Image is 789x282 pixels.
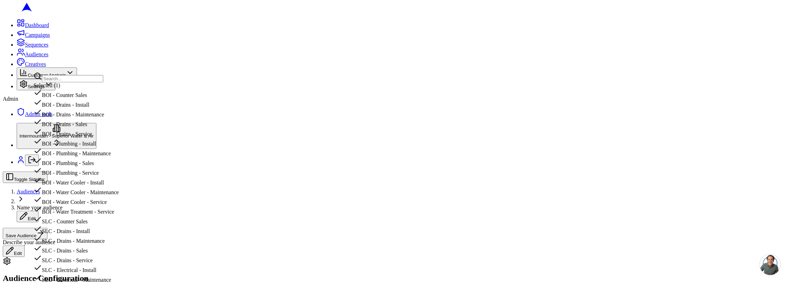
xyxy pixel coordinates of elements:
span: Customer Analysis [28,73,66,78]
button: Customer Analysis [17,67,77,79]
button: Save Audience [3,228,48,239]
div: SLC - Drains - Service [34,254,120,264]
span: Toggle Sidebar [14,177,45,182]
div: BOI - Water Cooler - Install [34,176,120,186]
div: SLC - Drains - Install [34,225,120,234]
button: Toggle Sidebar [3,172,48,183]
a: Audiences [17,51,49,57]
div: Selected ( 1 ) [34,82,120,89]
div: BOI - Water Cooler - Maintenance [34,186,120,196]
span: Campaigns [25,32,50,38]
span: Audiences [25,51,49,57]
button: Settings [17,79,55,90]
div: Admin [3,96,786,102]
div: SLC - Electrical - Install [34,264,120,273]
span: Dashboard [25,22,49,28]
a: Sequences [17,42,49,48]
button: Edit [3,246,25,257]
a: Open chat [760,254,781,275]
span: Edit [28,216,36,221]
div: BOI - Water Treatment - Service [34,205,120,215]
div: BOI - Plumbing - Sales [34,157,120,166]
div: SLC - Drains - Maintenance [34,234,120,244]
button: Log out [25,155,39,166]
a: Campaigns [17,32,50,38]
span: Admin tools [25,111,53,117]
div: BOI - Drains - Sales [34,118,120,127]
div: BOI - Drains - Install [34,98,120,108]
div: SLC - Counter Sales [34,215,120,225]
button: Intermountain - Superior Water & Air [17,123,96,149]
span: Creatives [25,61,46,67]
a: Creatives [17,61,46,67]
a: Dashboard [17,22,49,28]
div: BOI - Plumbing - Service [34,166,120,176]
div: BOI - Drains - Maintenance [34,108,120,118]
nav: breadcrumb [3,189,786,222]
div: BOI - Counter Sales [34,89,120,98]
button: Edit [17,211,38,222]
div: BOI - Drains - Service [34,127,120,137]
span: Name your audience [17,205,62,210]
div: BOI - Plumbing - Maintenance [34,147,120,157]
a: Admin tools [17,111,53,117]
div: BOI - Plumbing - Install [34,137,120,147]
span: Describe your audience [3,239,55,245]
span: Sequences [25,42,49,48]
input: Search... [42,75,103,82]
a: Audiences [17,189,40,194]
span: Edit [14,251,22,256]
span: Intermountain - Superior Water & Air [19,133,94,139]
div: BOI - Water Cooler - Service [34,196,120,205]
span: Settings [28,84,44,89]
div: SLC - Drains - Sales [34,244,120,254]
